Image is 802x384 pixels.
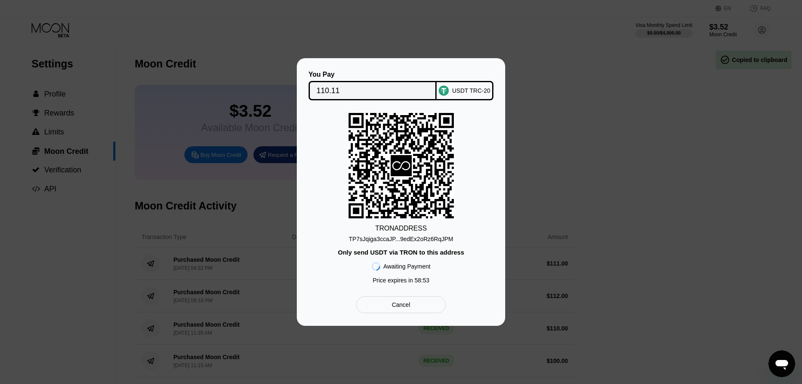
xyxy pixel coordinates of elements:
div: Awaiting Payment [384,263,431,270]
span: 58 : 53 [415,277,429,284]
div: Price expires in [373,277,429,284]
div: TP7sJqiga3ccaJP...9edEx2oRz6RqJPM [349,236,453,242]
div: Only send USDT via TRON to this address [338,249,464,256]
div: You PayUSDT TRC-20 [309,71,493,100]
div: You Pay [309,71,437,78]
iframe: Dugme za pokretanje prozora za razmenu poruka [768,350,795,377]
div: TRON ADDRESS [375,225,427,232]
div: Cancel [356,296,446,313]
div: USDT TRC-20 [452,87,490,94]
div: Cancel [392,301,410,309]
div: TP7sJqiga3ccaJP...9edEx2oRz6RqJPM [349,232,453,242]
